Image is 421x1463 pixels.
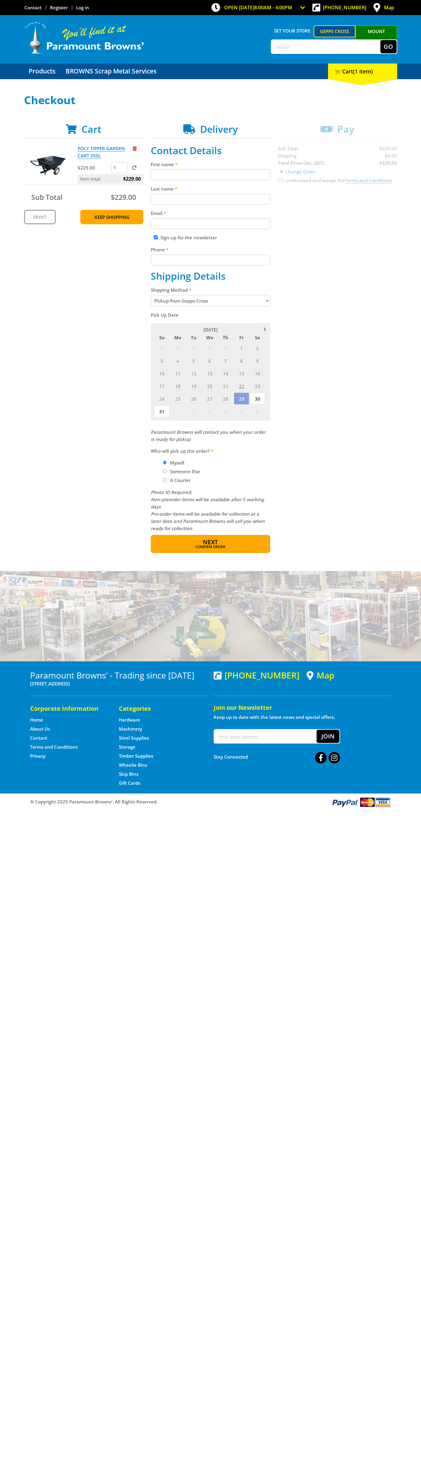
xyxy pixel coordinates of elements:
[151,161,270,168] label: First name
[24,797,397,808] div: ® Copyright 2025 Paramount Browns'. All Rights Reserved.
[123,174,141,183] span: $229.00
[119,735,149,741] a: Go to the Steel Supplies page
[186,380,201,392] span: 19
[218,367,233,379] span: 14
[151,255,270,266] input: Please enter your telephone number.
[224,4,292,11] span: OPEN [DATE]
[202,334,217,341] span: We
[163,461,167,464] input: Please select who will pick up the order.
[151,429,266,442] em: Paramount Browns will contact you when your order is ready for pickup
[317,730,339,743] button: Join
[119,744,135,750] a: Go to the Storage page
[250,393,265,405] span: 30
[30,726,50,732] a: Go to the About Us page
[234,393,249,405] span: 29
[151,169,270,180] input: Please enter your first name.
[234,355,249,367] span: 8
[254,4,292,11] span: 8:00am - 4:00pm
[380,40,397,53] button: Go
[50,5,68,11] a: Go to the registration page
[202,367,217,379] span: 13
[170,405,185,417] span: 1
[31,192,62,202] span: Sub Total
[24,210,56,224] a: Print
[218,334,233,341] span: Th
[203,538,218,546] span: Next
[271,25,314,36] span: Set your store
[353,68,373,75] span: (1 item)
[202,380,217,392] span: 20
[218,393,233,405] span: 28
[151,489,265,531] em: Photo ID Required. Non-preorder items will be available after 5 working days Pre-order items will...
[164,545,257,549] span: Confirm order
[200,123,238,135] span: Delivery
[250,334,265,341] span: Sa
[119,762,147,768] a: Go to the Wheelie Bins page
[154,405,169,417] span: 31
[186,334,201,341] span: Tu
[151,210,270,217] label: Email
[186,405,201,417] span: 2
[234,380,249,392] span: 22
[234,342,249,354] span: 1
[186,342,201,354] span: 29
[214,670,299,680] div: [PHONE_NUMBER]
[250,355,265,367] span: 9
[151,218,270,229] input: Please enter your email address.
[234,405,249,417] span: 5
[202,405,217,417] span: 3
[119,717,140,723] a: Go to the Hardware page
[151,246,270,253] label: Phone
[355,25,397,48] a: Mount [PERSON_NAME]
[214,730,317,743] input: Your email address
[170,334,185,341] span: Mo
[30,670,208,680] h3: Paramount Browns' - Trading since [DATE]
[218,405,233,417] span: 4
[202,355,217,367] span: 6
[61,64,161,79] a: Go to the BROWNS Scrap Metal Services page
[151,311,270,318] label: Pick Up Date
[218,355,233,367] span: 7
[119,753,153,759] a: Go to the Timber Supplies page
[30,735,47,741] a: Go to the Contact page
[214,704,391,712] h5: Join our Newsletter
[154,334,169,341] span: Su
[154,355,169,367] span: 3
[154,393,169,405] span: 24
[78,145,125,159] a: POLY TIPPER GARDEN CART 250L
[151,535,270,553] button: Next Confirm order
[24,5,42,11] a: Go to the Contact page
[218,342,233,354] span: 31
[202,393,217,405] span: 27
[186,367,201,379] span: 12
[151,295,270,306] select: Please select a shipping method.
[170,342,185,354] span: 28
[154,342,169,354] span: 27
[250,342,265,354] span: 2
[203,327,218,333] span: [DATE]
[214,750,340,764] div: Stay Connected
[160,235,217,241] label: Sign up for the newsletter
[168,458,186,468] label: Myself
[24,64,60,79] a: Go to the Products page
[30,753,45,759] a: Go to the Privacy page
[186,393,201,405] span: 26
[119,780,140,786] a: Go to the Gift Cards page
[30,145,66,181] img: POLY TIPPER GARDEN CART 250L
[30,680,208,687] p: [STREET_ADDRESS]
[111,192,136,202] span: $229.00
[151,447,270,455] label: Who will pick up the order?
[119,771,138,777] a: Go to the Skip Bins page
[151,270,270,282] h2: Shipping Details
[170,380,185,392] span: 18
[307,670,334,680] a: View a map of Gepps Cross location
[82,123,101,135] span: Cart
[151,145,270,156] h2: Contact Details
[154,380,169,392] span: 17
[151,185,270,192] label: Last name
[331,797,391,808] img: PayPal, Mastercard, Visa accepted
[214,713,391,721] p: Keep up to date with the latest news and special offers.
[170,393,185,405] span: 25
[202,342,217,354] span: 30
[119,704,196,713] h5: Categories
